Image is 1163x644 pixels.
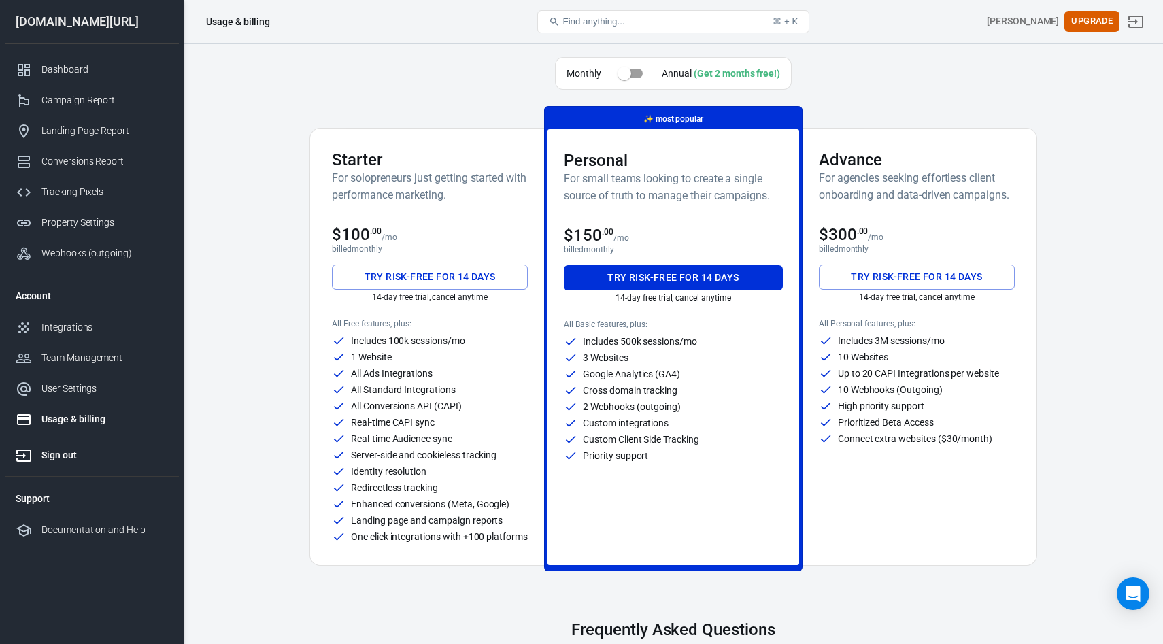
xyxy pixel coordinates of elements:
[583,337,697,346] p: Includes 500k sessions/mo
[332,169,528,203] h6: For solopreneurs just getting started with performance marketing.
[5,482,179,515] li: Support
[41,351,168,365] div: Team Management
[5,373,179,404] a: User Settings
[564,265,783,290] button: Try risk-free for 14 days
[1064,11,1119,32] button: Upgrade
[819,244,1015,254] p: billed monthly
[562,16,624,27] span: Find anything...
[418,620,929,639] h3: Frequently Asked Questions
[332,292,528,302] p: 14-day free trial, cancel anytime
[41,412,168,426] div: Usage & billing
[5,177,179,207] a: Tracking Pixels
[987,14,1059,29] div: Account id: jpAhHtDX
[564,245,783,254] p: billed monthly
[613,233,629,243] p: /mo
[382,233,397,242] p: /mo
[351,532,528,541] p: One click integrations with +100 platforms
[567,67,601,81] p: Monthly
[1117,577,1149,610] div: Open Intercom Messenger
[41,523,168,537] div: Documentation and Help
[819,225,869,244] span: $300
[5,207,179,238] a: Property Settings
[332,150,528,169] h3: Starter
[351,483,438,492] p: Redirectless tracking
[838,401,924,411] p: High priority support
[41,246,168,260] div: Webhooks (outgoing)
[351,467,426,476] p: Identity resolution
[332,244,528,254] p: billed monthly
[583,386,677,395] p: Cross domain tracking
[819,169,1015,203] h6: For agencies seeking effortless client onboarding and data-driven campaigns.
[351,499,509,509] p: Enhanced conversions (Meta, Google)
[662,67,780,81] div: Annual
[838,352,888,362] p: 10 Websites
[5,85,179,116] a: Campaign Report
[41,320,168,335] div: Integrations
[643,114,654,124] span: magic
[332,225,382,244] span: $100
[838,434,992,443] p: Connect extra websites ($30/month)
[5,146,179,177] a: Conversions Report
[351,418,435,427] p: Real-time CAPI sync
[41,216,168,230] div: Property Settings
[5,16,179,28] div: [DOMAIN_NAME][URL]
[351,369,433,378] p: All Ads Integrations
[838,385,943,394] p: 10 Webhooks (Outgoing)
[351,385,456,394] p: All Standard Integrations
[206,15,270,29] div: Usage & billing
[583,435,699,444] p: Custom Client Side Tracking
[5,435,179,471] a: Sign out
[819,319,1015,328] p: All Personal features, plus:
[370,226,382,236] sup: .00
[5,54,179,85] a: Dashboard
[819,150,1015,169] h3: Advance
[643,112,703,126] p: most popular
[351,336,465,345] p: Includes 100k sessions/mo
[857,226,869,236] sup: .00
[583,353,628,362] p: 3 Websites
[41,124,168,138] div: Landing Page Report
[351,434,452,443] p: Real-time Audience sync
[564,293,783,303] p: 14-day free trial, cancel anytime
[332,319,528,328] p: All Free features, plus:
[838,336,945,345] p: Includes 3M sessions/mo
[583,402,681,411] p: 2 Webhooks (outgoing)
[5,116,179,146] a: Landing Page Report
[332,265,528,290] button: Try risk-free for 14 days
[819,265,1015,290] button: Try risk-free for 14 days
[351,401,462,411] p: All Conversions API (CAPI)
[564,151,783,170] h3: Personal
[5,238,179,269] a: Webhooks (outgoing)
[583,369,680,379] p: Google Analytics (GA4)
[41,448,168,462] div: Sign out
[41,154,168,169] div: Conversions Report
[694,68,780,79] div: (Get 2 months free!)
[868,233,883,242] p: /mo
[5,312,179,343] a: Integrations
[5,404,179,435] a: Usage & billing
[537,10,809,33] button: Find anything...⌘ + K
[41,93,168,107] div: Campaign Report
[773,16,798,27] div: ⌘ + K
[41,382,168,396] div: User Settings
[602,227,613,237] sup: .00
[41,185,168,199] div: Tracking Pixels
[351,515,503,525] p: Landing page and campaign reports
[5,279,179,312] li: Account
[5,343,179,373] a: Team Management
[819,292,1015,302] p: 14-day free trial, cancel anytime
[583,418,669,428] p: Custom integrations
[564,320,783,329] p: All Basic features, plus:
[583,451,648,460] p: Priority support
[564,226,613,245] span: $150
[838,369,999,378] p: Up to 20 CAPI Integrations per website
[1119,5,1152,38] a: Sign out
[351,450,496,460] p: Server-side and cookieless tracking
[838,418,934,427] p: Prioritized Beta Access
[351,352,392,362] p: 1 Website
[41,63,168,77] div: Dashboard
[564,170,783,204] h6: For small teams looking to create a single source of truth to manage their campaigns.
